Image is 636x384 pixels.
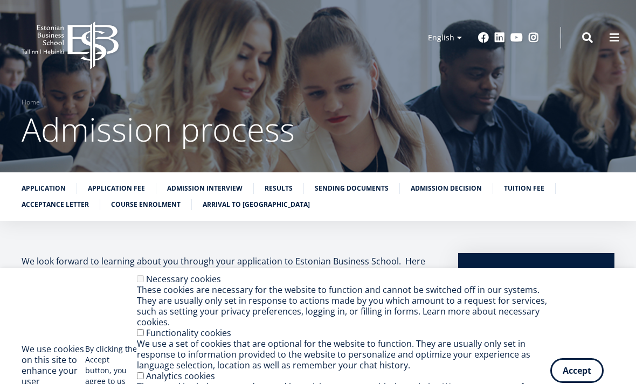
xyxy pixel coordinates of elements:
div: We use a set of cookies that are optional for the website to function. They are usually only set ... [137,338,550,371]
div: These cookies are necessary for the website to function and cannot be switched off in our systems... [137,284,550,327]
p: We look forward to learning about you through your application to Estonian Business School. Here ... [22,253,437,318]
a: Linkedin [494,32,505,43]
a: Arrival to [GEOGRAPHIC_DATA] [203,199,310,210]
a: Admission interview [167,183,243,194]
a: Admission decision [411,183,482,194]
a: Tuition fee [504,183,544,194]
a: Sending documents [315,183,389,194]
label: Analytics cookies [146,370,215,382]
span: Admission process [22,107,295,151]
label: Necessary cookies [146,273,221,285]
a: Results [265,183,293,194]
a: Instagram [528,32,539,43]
a: Course enrolment [111,199,181,210]
a: Youtube [510,32,523,43]
button: Accept [550,358,604,383]
a: Acceptance letter [22,199,89,210]
label: Functionality cookies [146,327,231,339]
a: Facebook [478,32,489,43]
a: Home [22,97,40,108]
a: Application [22,183,66,194]
a: Application fee [88,183,145,194]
